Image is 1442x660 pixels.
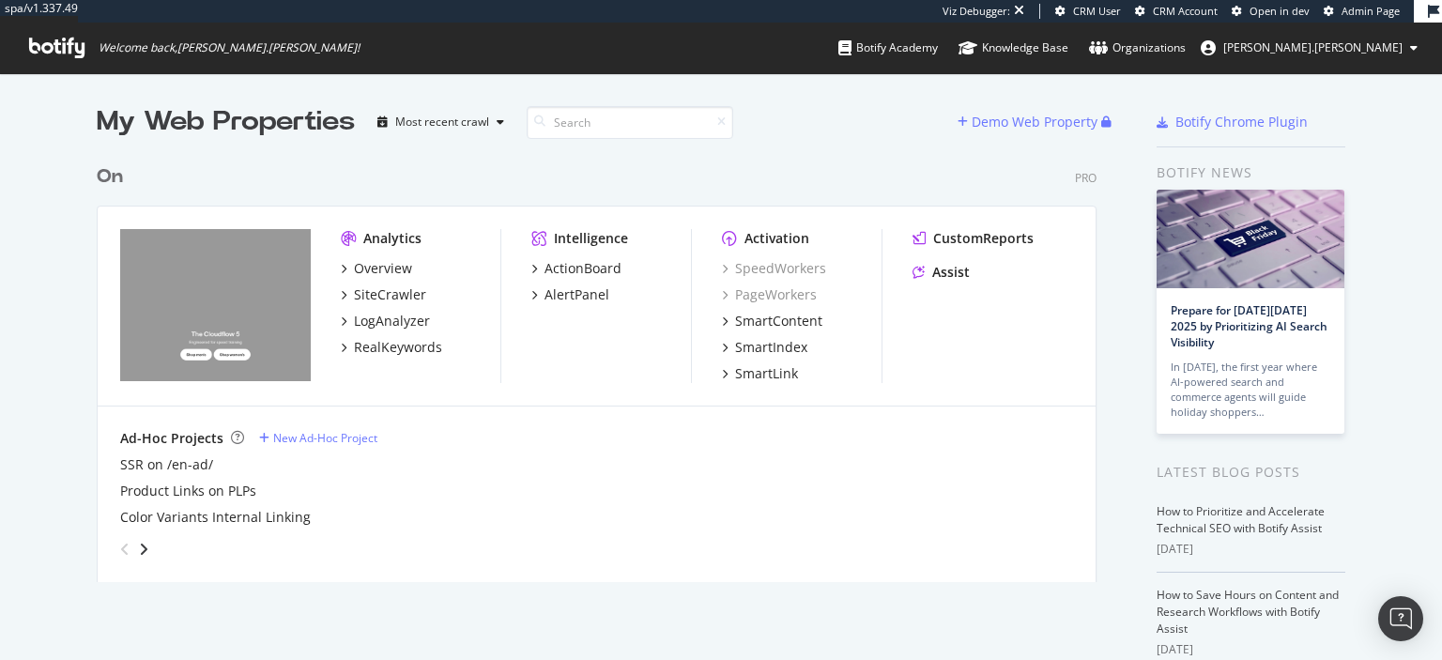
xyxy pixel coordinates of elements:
[1157,462,1345,483] div: Latest Blog Posts
[1157,113,1308,131] a: Botify Chrome Plugin
[370,107,512,137] button: Most recent crawl
[527,106,733,139] input: Search
[395,116,489,128] div: Most recent crawl
[97,163,123,191] div: On
[259,430,377,446] a: New Ad-Hoc Project
[120,508,311,527] a: Color Variants Internal Linking
[959,23,1068,73] a: Knowledge Base
[97,163,130,191] a: On
[1186,33,1433,63] button: [PERSON_NAME].[PERSON_NAME]
[1157,190,1344,288] img: Prepare for Black Friday 2025 by Prioritizing AI Search Visibility
[838,38,938,57] div: Botify Academy
[120,429,223,448] div: Ad-Hoc Projects
[1250,4,1310,18] span: Open in dev
[722,285,817,304] a: PageWorkers
[120,229,311,381] img: www.on-running.com
[933,229,1034,248] div: CustomReports
[354,338,442,357] div: RealKeywords
[1378,596,1423,641] div: Open Intercom Messenger
[545,259,621,278] div: ActionBoard
[913,229,1034,248] a: CustomReports
[363,229,422,248] div: Analytics
[1089,23,1186,73] a: Organizations
[1175,113,1308,131] div: Botify Chrome Plugin
[97,141,1112,582] div: grid
[137,540,150,559] div: angle-right
[1073,4,1121,18] span: CRM User
[722,259,826,278] a: SpeedWorkers
[735,312,822,330] div: SmartContent
[97,103,355,141] div: My Web Properties
[354,312,430,330] div: LogAnalyzer
[838,23,938,73] a: Botify Academy
[958,114,1101,130] a: Demo Web Property
[932,263,970,282] div: Assist
[972,113,1097,131] div: Demo Web Property
[1223,39,1403,55] span: benjamin.bussiere
[120,482,256,500] a: Product Links on PLPs
[341,259,412,278] a: Overview
[354,285,426,304] div: SiteCrawler
[943,4,1010,19] div: Viz Debugger:
[1171,360,1330,420] div: In [DATE], the first year where AI-powered search and commerce agents will guide holiday shoppers…
[744,229,809,248] div: Activation
[113,534,137,564] div: angle-left
[735,338,807,357] div: SmartIndex
[1157,541,1345,558] div: [DATE]
[722,338,807,357] a: SmartIndex
[545,285,609,304] div: AlertPanel
[735,364,798,383] div: SmartLink
[1055,4,1121,19] a: CRM User
[531,259,621,278] a: ActionBoard
[722,364,798,383] a: SmartLink
[1089,38,1186,57] div: Organizations
[958,107,1101,137] button: Demo Web Property
[1135,4,1218,19] a: CRM Account
[120,455,213,474] a: SSR on /en-ad/
[1157,162,1345,183] div: Botify news
[273,430,377,446] div: New Ad-Hoc Project
[959,38,1068,57] div: Knowledge Base
[913,263,970,282] a: Assist
[1153,4,1218,18] span: CRM Account
[1342,4,1400,18] span: Admin Page
[1157,587,1339,637] a: How to Save Hours on Content and Research Workflows with Botify Assist
[1157,641,1345,658] div: [DATE]
[341,338,442,357] a: RealKeywords
[1157,503,1325,536] a: How to Prioritize and Accelerate Technical SEO with Botify Assist
[341,312,430,330] a: LogAnalyzer
[354,259,412,278] div: Overview
[1324,4,1400,19] a: Admin Page
[341,285,426,304] a: SiteCrawler
[1171,302,1327,350] a: Prepare for [DATE][DATE] 2025 by Prioritizing AI Search Visibility
[1075,170,1097,186] div: Pro
[722,312,822,330] a: SmartContent
[554,229,628,248] div: Intelligence
[1232,4,1310,19] a: Open in dev
[99,40,360,55] span: Welcome back, [PERSON_NAME].[PERSON_NAME] !
[531,285,609,304] a: AlertPanel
